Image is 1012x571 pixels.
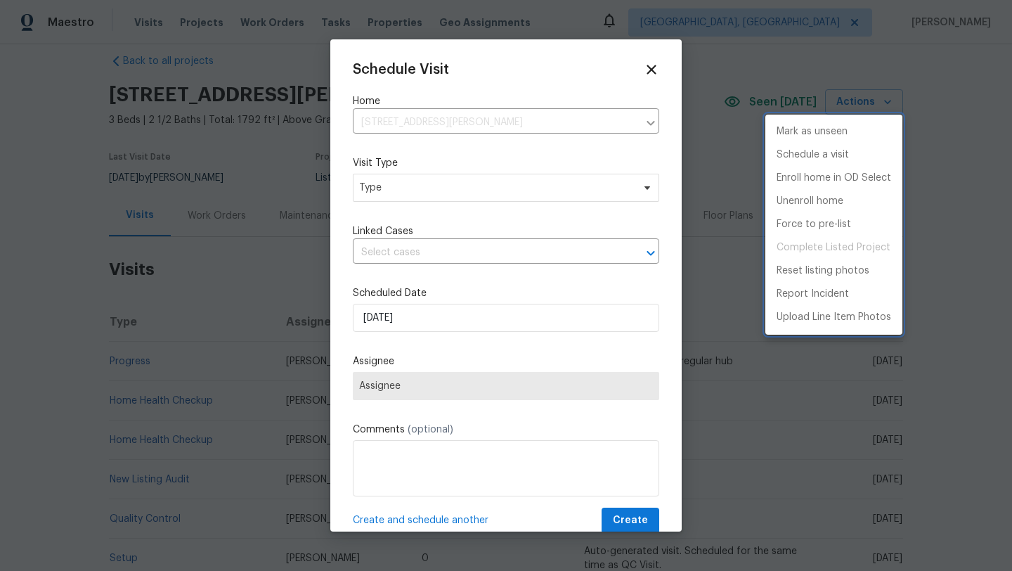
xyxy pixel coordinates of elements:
[777,194,843,209] p: Unenroll home
[777,310,891,325] p: Upload Line Item Photos
[765,236,902,259] span: Project is already completed
[777,124,848,139] p: Mark as unseen
[777,287,849,302] p: Report Incident
[777,148,849,162] p: Schedule a visit
[777,217,851,232] p: Force to pre-list
[777,171,891,186] p: Enroll home in OD Select
[777,264,869,278] p: Reset listing photos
